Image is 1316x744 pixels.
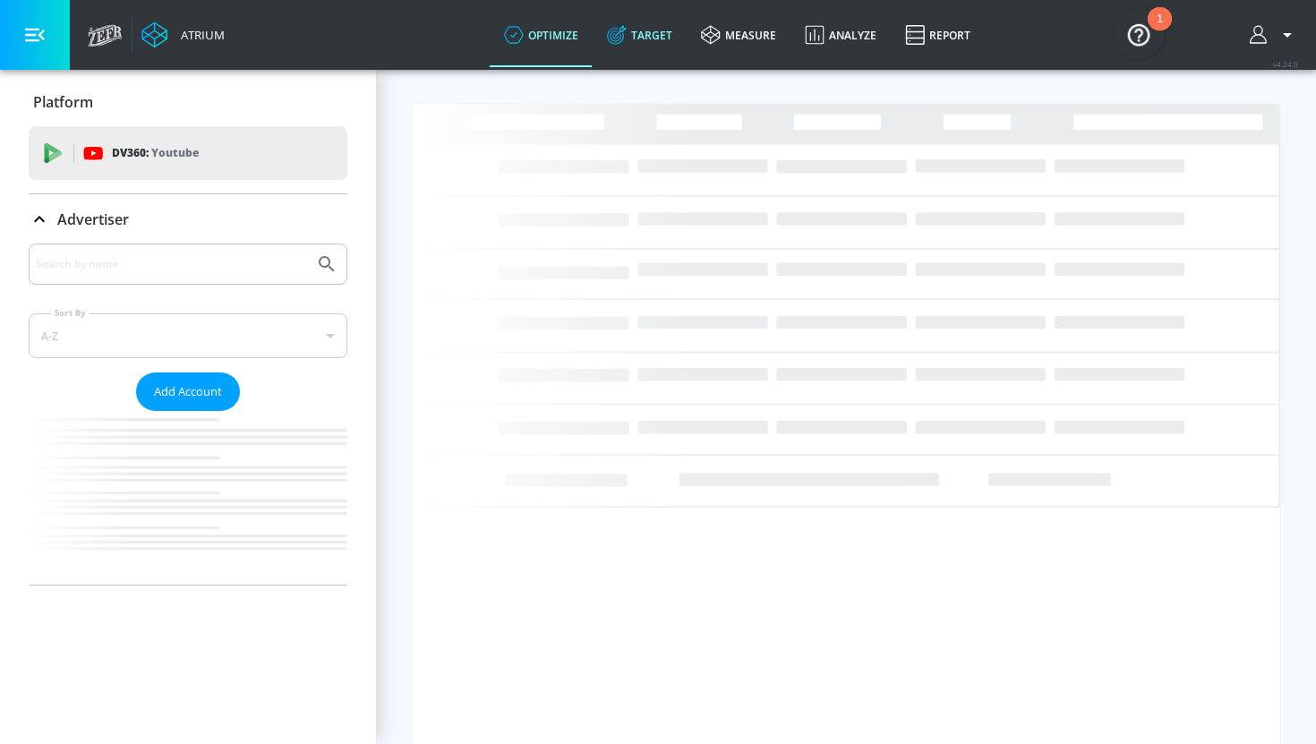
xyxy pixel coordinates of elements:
a: Target [593,3,687,67]
input: Search by name [36,252,307,276]
p: DV360: [112,143,199,163]
span: v 4.24.0 [1273,59,1298,69]
a: Analyze [790,3,891,67]
div: Advertiser [29,194,347,244]
div: A-Z [29,313,347,358]
div: Atrium [174,27,225,43]
div: DV360: Youtube [29,126,347,180]
a: Atrium [141,21,225,48]
a: measure [687,3,790,67]
button: Open Resource Center, 1 new notification [1114,9,1164,59]
label: Sort By [51,307,90,319]
p: Advertiser [57,210,129,229]
a: Report [891,3,985,67]
nav: list of Advertiser [29,411,347,585]
span: Add Account [154,381,222,402]
a: optimize [490,3,593,67]
p: Youtube [151,143,199,162]
div: Advertiser [29,244,347,585]
div: 1 [1157,19,1163,42]
div: Platform [29,77,347,127]
p: Platform [33,92,93,112]
button: Add Account [136,372,240,411]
